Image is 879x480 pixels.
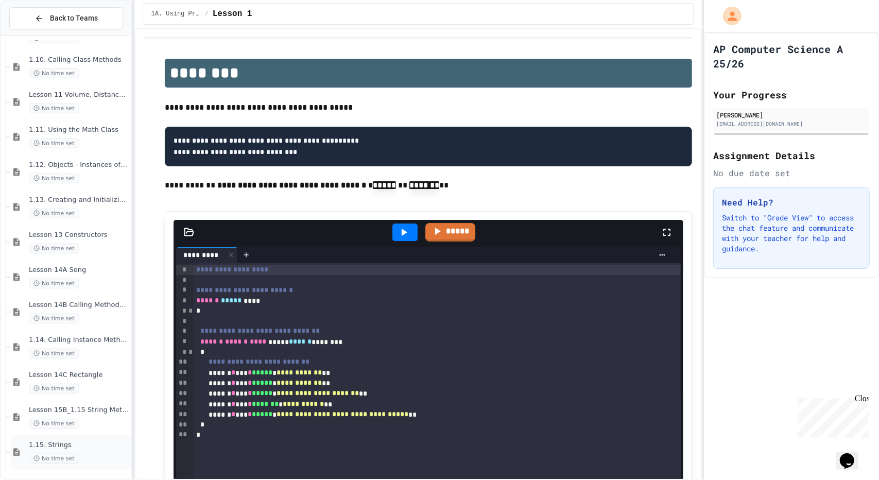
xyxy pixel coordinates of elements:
span: 1A. Using Primitives [151,10,201,18]
span: No time set [29,454,79,464]
h1: AP Computer Science A 25/26 [713,42,870,71]
span: Lesson 13 Constructors [29,231,129,239]
span: No time set [29,419,79,428]
p: Switch to "Grade View" to access the chat feature and communicate with your teacher for help and ... [722,213,861,254]
span: No time set [29,279,79,288]
h2: Your Progress [713,88,870,102]
span: Lesson 14B Calling Methods with Parameters [29,301,129,310]
span: No time set [29,244,79,253]
span: No time set [29,384,79,393]
span: Lesson 14A Song [29,266,129,275]
div: My Account [712,4,744,28]
div: [EMAIL_ADDRESS][DOMAIN_NAME] [716,120,867,128]
span: Lesson 11 Volume, Distance, & Quadratic Formula [29,91,129,99]
span: No time set [29,174,79,183]
span: Lesson 14C Rectangle [29,371,129,380]
span: No time set [29,68,79,78]
h3: Need Help? [722,196,861,209]
span: 1.10. Calling Class Methods [29,56,129,64]
span: / [205,10,209,18]
span: No time set [29,139,79,148]
span: No time set [29,209,79,218]
span: No time set [29,314,79,323]
span: Lesson 15B_1.15 String Methods Demonstration [29,406,129,415]
div: Chat with us now!Close [4,4,71,65]
div: No due date set [713,167,870,179]
button: Back to Teams [9,7,123,29]
iframe: chat widget [836,439,869,470]
iframe: chat widget [794,394,869,438]
h2: Assignment Details [713,148,870,163]
span: 1.14. Calling Instance Methods [29,336,129,345]
span: 1.13. Creating and Initializing Objects: Constructors [29,196,129,204]
span: No time set [29,349,79,358]
span: 1.12. Objects - Instances of Classes [29,161,129,169]
span: 1.11. Using the Math Class [29,126,129,134]
span: 1.15. Strings [29,441,129,450]
span: Back to Teams [50,13,98,24]
div: [PERSON_NAME] [716,110,867,119]
span: No time set [29,104,79,113]
span: Lesson 1 [213,8,252,20]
